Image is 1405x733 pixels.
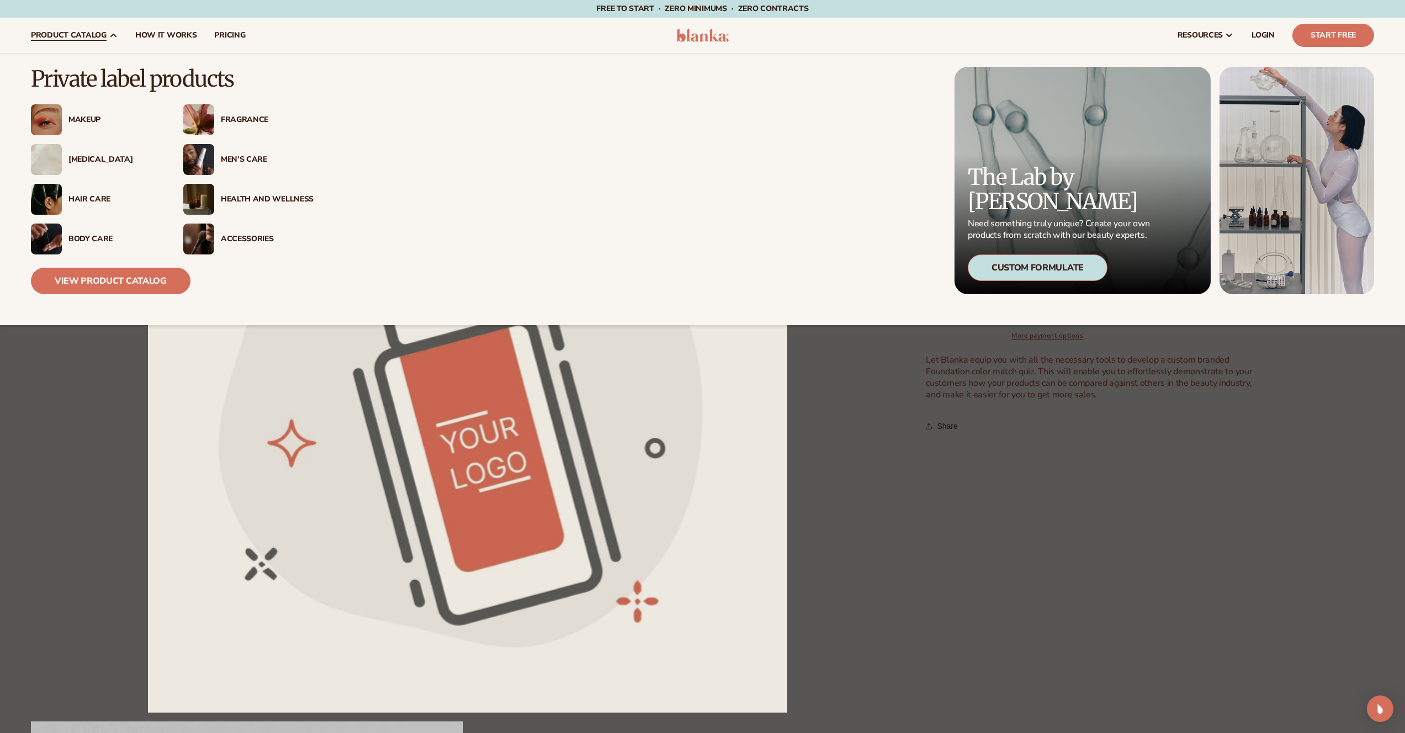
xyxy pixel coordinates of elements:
[221,195,314,204] div: Health And Wellness
[1243,18,1284,53] a: LOGIN
[1220,67,1374,294] img: Female in lab with equipment.
[183,224,314,254] a: Female with makeup brush. Accessories
[126,18,206,53] a: How It Works
[968,254,1107,281] div: Custom Formulate
[31,184,161,215] a: Female hair pulled back with clips. Hair Care
[926,414,961,438] button: Share
[135,31,197,40] span: How It Works
[68,235,161,244] div: Body Care
[183,184,314,215] a: Candles and incense on table. Health And Wellness
[22,18,126,53] a: product catalog
[183,104,314,135] a: Pink blooming flower. Fragrance
[31,224,62,254] img: Male hand applying moisturizer.
[31,184,62,215] img: Female hair pulled back with clips.
[926,354,1257,400] p: Let Blanka equip you with all the necessary tools to develop a custom branded Foundation color ma...
[31,31,107,40] span: product catalog
[31,268,190,294] a: View Product Catalog
[955,67,1211,294] a: Microscopic product formula. The Lab by [PERSON_NAME] Need something truly unique? Create your ow...
[31,104,161,135] a: Female with glitter eye makeup. Makeup
[68,155,161,164] div: [MEDICAL_DATA]
[926,331,1169,341] a: More payment options
[68,115,161,125] div: Makeup
[31,144,62,175] img: Cream moisturizer swatch.
[183,224,214,254] img: Female with makeup brush.
[968,165,1153,214] p: The Lab by [PERSON_NAME]
[221,155,314,164] div: Men’s Care
[214,31,245,40] span: pricing
[31,67,314,91] p: Private label products
[1252,31,1275,40] span: LOGIN
[1292,24,1374,47] a: Start Free
[31,104,62,135] img: Female with glitter eye makeup.
[183,144,314,175] a: Male holding moisturizer bottle. Men’s Care
[968,218,1153,241] p: Need something truly unique? Create your own products from scratch with our beauty experts.
[183,144,214,175] img: Male holding moisturizer bottle.
[31,144,161,175] a: Cream moisturizer swatch. [MEDICAL_DATA]
[1178,31,1223,40] span: resources
[221,115,314,125] div: Fragrance
[183,104,214,135] img: Pink blooming flower.
[221,235,314,244] div: Accessories
[1169,18,1243,53] a: resources
[31,224,161,254] a: Male hand applying moisturizer. Body Care
[596,3,808,14] span: Free to start · ZERO minimums · ZERO contracts
[676,29,729,42] img: logo
[205,18,254,53] a: pricing
[183,184,214,215] img: Candles and incense on table.
[1367,695,1393,722] div: Open Intercom Messenger
[68,195,161,204] div: Hair Care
